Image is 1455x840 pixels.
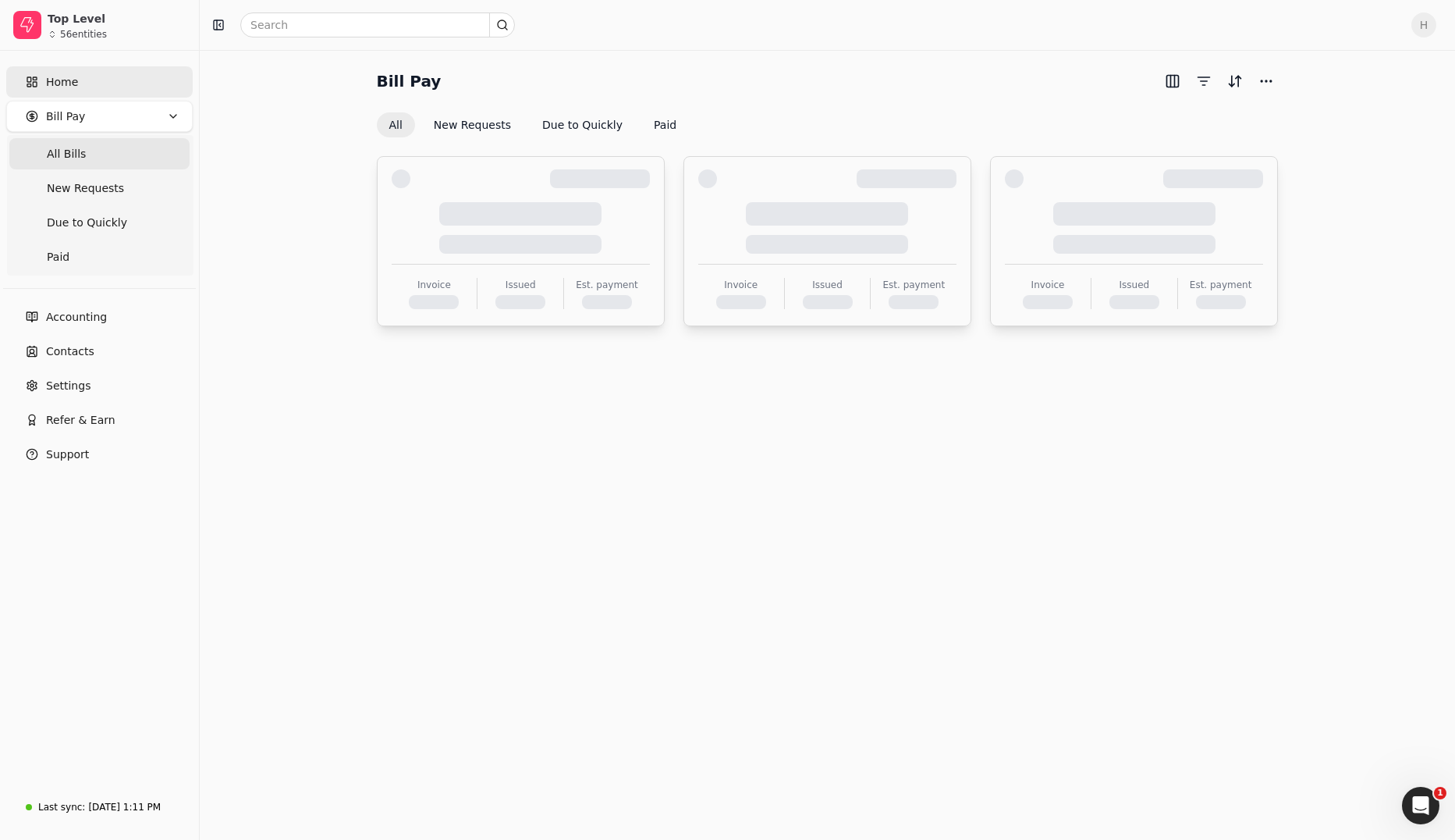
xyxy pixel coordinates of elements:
iframe: Intercom live chat [1402,787,1439,824]
a: Accounting [6,301,193,333]
span: Contacts [46,343,94,360]
a: Last sync:[DATE] 1:11 PM [6,793,193,821]
div: Issued [1120,278,1150,292]
h2: Bill Pay [377,69,442,94]
div: Issued [506,278,536,292]
button: Sort [1223,69,1247,94]
button: More [1254,69,1279,94]
button: Due to Quickly [530,112,635,137]
button: All [377,112,415,137]
a: New Requests [9,173,190,204]
span: Accounting [46,309,107,326]
span: All Bills [47,146,86,162]
div: Invoice filter options [377,112,690,137]
span: Settings [46,378,90,394]
span: Paid [47,249,69,265]
a: All Bills [9,138,190,169]
input: Search [240,12,515,37]
span: Due to Quickly [47,215,127,231]
button: Refer & Earn [6,404,193,436]
span: New Requests [47,180,124,197]
span: Refer & Earn [46,412,115,429]
div: Top Level [48,11,186,27]
div: Invoice [417,278,451,292]
span: Bill Pay [46,109,85,125]
div: 56 entities [60,30,107,39]
div: Invoice [724,278,758,292]
button: Bill Pay [6,101,193,132]
a: Home [6,66,193,98]
button: H [1411,12,1436,37]
button: New Requests [421,112,523,137]
div: Est. payment [576,278,638,292]
div: Est. payment [882,278,945,292]
a: Due to Quickly [9,207,190,238]
a: Settings [6,370,193,401]
span: Support [46,447,89,463]
div: Est. payment [1190,278,1252,292]
button: Support [6,439,193,470]
div: Last sync: [38,800,85,814]
span: 1 [1434,787,1446,799]
a: Paid [9,241,190,272]
div: Invoice [1031,278,1065,292]
button: Paid [641,112,689,137]
span: Home [46,74,78,91]
div: Issued [812,278,843,292]
a: Contacts [6,336,193,367]
div: [DATE] 1:11 PM [88,800,161,814]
